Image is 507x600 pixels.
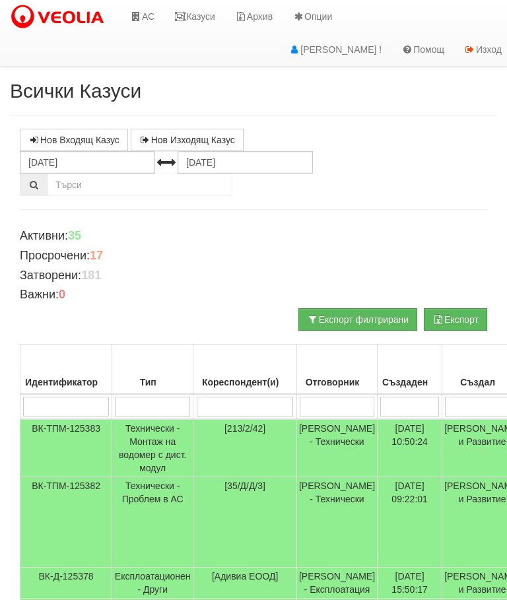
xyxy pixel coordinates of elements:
a: [PERSON_NAME] ! [279,33,391,66]
div: Идентификатор [22,373,110,391]
a: Нов Входящ Казус [20,129,128,151]
b: 181 [81,269,101,282]
h4: Просрочени: [20,250,487,263]
span: [213/2/42] [224,423,265,434]
h2: Всички Казуси [10,80,497,102]
button: Експорт филтрирани [298,308,417,331]
th: Отговорник: No sort applied, activate to apply an ascending sort [296,345,377,395]
a: Помощ [391,33,454,66]
td: [DATE] 15:50:17 [378,568,442,599]
a: Нов Изходящ Казус [131,129,244,151]
h4: Затворени: [20,269,487,283]
td: Технически - Монтаж на водомер с дист. модул [112,419,193,477]
div: Отговорник [299,373,375,391]
b: 35 [68,229,81,242]
th: Кореспондент(и): No sort applied, activate to apply an ascending sort [193,345,297,395]
b: 0 [59,288,65,301]
div: Кореспондент(и) [195,373,294,391]
td: [DATE] 09:22:01 [378,477,442,568]
h4: Активни: [20,230,487,243]
img: VeoliaLogo.png [10,3,110,31]
td: Технически - Проблем в АС [112,477,193,568]
button: Експорт [424,308,487,331]
td: [PERSON_NAME] - Експлоатация [296,568,377,599]
td: [PERSON_NAME] - Технически [296,477,377,568]
td: [DATE] 10:50:24 [378,419,442,477]
h4: Важни: [20,288,487,302]
th: Тип: No sort applied, activate to apply an ascending sort [112,345,193,395]
td: ВК-Д-125378 [20,568,112,599]
input: Търсене по Идентификатор, Бл/Вх/Ап, Тип, Описание, Моб. Номер, Имейл, Файл, Коментар, [48,174,232,196]
td: [PERSON_NAME] - Технически [296,419,377,477]
div: Тип [114,373,191,391]
span: [Адивиа ЕООД] [212,571,278,582]
div: Създаден [380,373,440,391]
th: Създаден: No sort applied, activate to apply an ascending sort [378,345,442,395]
th: Идентификатор: No sort applied, activate to apply an ascending sort [20,345,112,395]
span: [35/Д/Д/3] [224,481,265,491]
td: ВК-ТПМ-125382 [20,477,112,568]
b: 17 [90,249,103,262]
td: Експлоатационен - Други [112,568,193,599]
td: ВК-ТПМ-125383 [20,419,112,477]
